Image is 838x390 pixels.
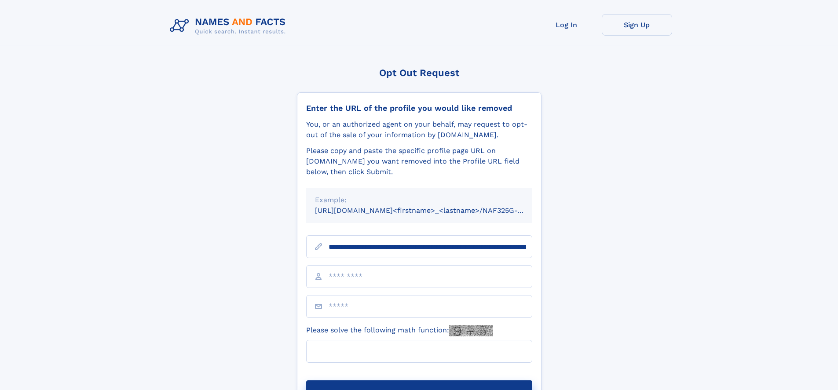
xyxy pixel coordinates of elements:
[166,14,293,38] img: Logo Names and Facts
[602,14,672,36] a: Sign Up
[306,146,532,177] div: Please copy and paste the specific profile page URL on [DOMAIN_NAME] you want removed into the Pr...
[306,119,532,140] div: You, or an authorized agent on your behalf, may request to opt-out of the sale of your informatio...
[531,14,602,36] a: Log In
[306,325,493,336] label: Please solve the following math function:
[315,206,549,215] small: [URL][DOMAIN_NAME]<firstname>_<lastname>/NAF325G-xxxxxxxx
[297,67,542,78] div: Opt Out Request
[306,103,532,113] div: Enter the URL of the profile you would like removed
[315,195,523,205] div: Example:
